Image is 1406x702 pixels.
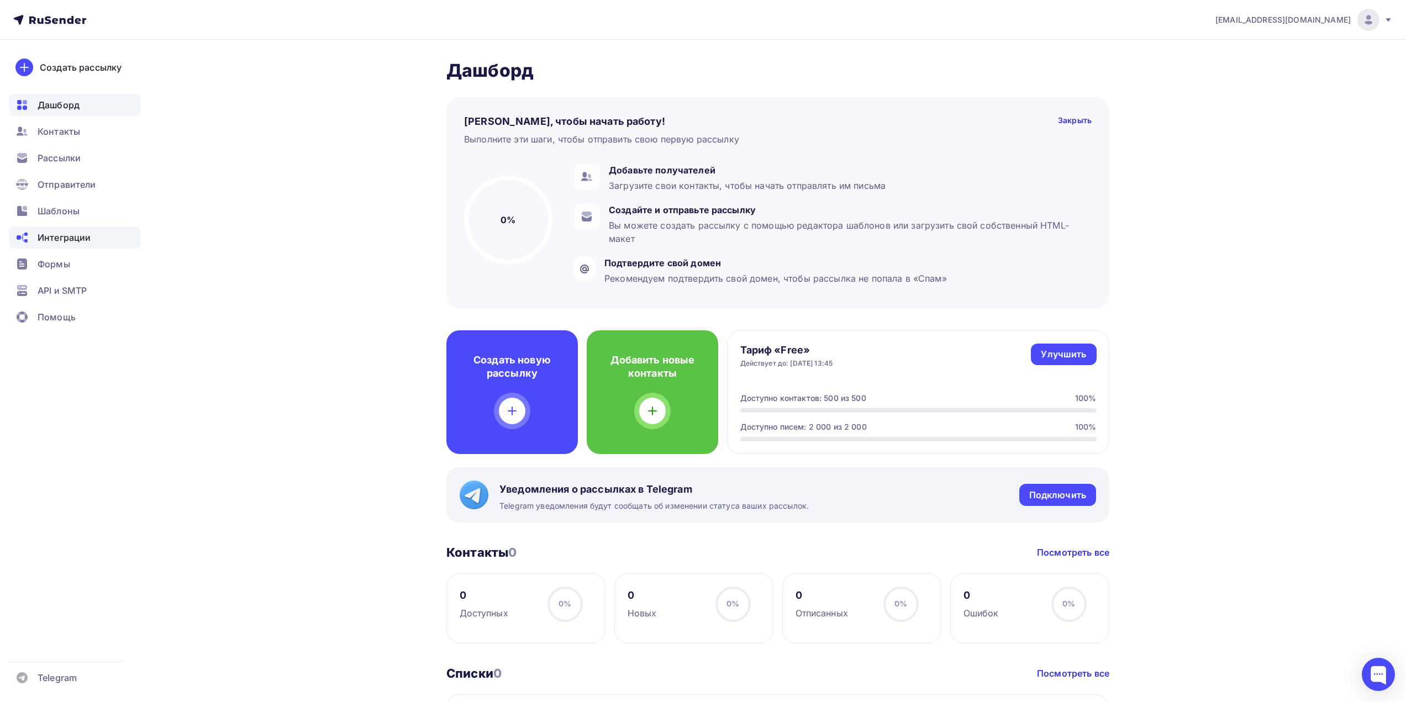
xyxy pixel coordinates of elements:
[9,94,140,116] a: Дашборд
[464,115,665,128] h4: [PERSON_NAME], чтобы начать работу!
[609,163,886,177] div: Добавьте получателей
[9,120,140,142] a: Контакты
[963,606,999,620] div: Ошибок
[499,483,809,496] span: Уведомления о рассылках в Telegram
[446,666,502,681] h3: Списки
[609,219,1086,245] div: Вы можете создать рассылку с помощью редактора шаблонов или загрузить свой собственный HTML-макет
[38,178,96,191] span: Отправители
[628,589,657,602] div: 0
[9,147,140,169] a: Рассылки
[499,500,809,511] span: Telegram уведомления будут сообщать об изменении статуса ваших рассылок.
[740,421,867,432] div: Доступно писем: 2 000 из 2 000
[40,61,122,74] div: Создать рассылку
[508,545,517,560] span: 0
[38,284,87,297] span: API и SMTP
[1075,421,1097,432] div: 100%
[38,231,91,244] span: Интеграции
[609,179,886,192] div: Загрузите свои контакты, чтобы начать отправлять им письма
[446,60,1109,82] h2: Дашборд
[740,359,833,368] div: Действует до: [DATE] 13:45
[604,353,701,380] h4: Добавить новые контакты
[796,589,848,602] div: 0
[38,204,80,218] span: Шаблоны
[609,203,1086,217] div: Создайте и отправьте рассылку
[1041,348,1086,361] div: Улучшить
[38,257,70,271] span: Формы
[604,256,947,270] div: Подтвердите свой домен
[38,310,76,324] span: Помощь
[1037,546,1109,559] a: Посмотреть все
[460,589,508,602] div: 0
[740,393,866,404] div: Доступно контактов: 500 из 500
[726,599,739,608] span: 0%
[1037,667,1109,680] a: Посмотреть все
[9,200,140,222] a: Шаблоны
[740,344,833,357] h4: Тариф «Free»
[1215,14,1351,25] span: [EMAIL_ADDRESS][DOMAIN_NAME]
[38,671,77,684] span: Telegram
[446,545,517,560] h3: Контакты
[894,599,907,608] span: 0%
[464,133,739,146] div: Выполните эти шаги, чтобы отправить свою первую рассылку
[493,666,502,680] span: 0
[1215,9,1393,31] a: [EMAIL_ADDRESS][DOMAIN_NAME]
[9,253,140,275] a: Формы
[464,353,560,380] h4: Создать новую рассылку
[963,589,999,602] div: 0
[38,98,80,112] span: Дашборд
[9,173,140,196] a: Отправители
[1075,393,1097,404] div: 100%
[460,606,508,620] div: Доступных
[38,125,80,138] span: Контакты
[1058,115,1092,128] div: Закрыть
[1062,599,1075,608] span: 0%
[559,599,571,608] span: 0%
[604,272,947,285] div: Рекомендуем подтвердить свой домен, чтобы рассылка не попала в «Спам»
[628,606,657,620] div: Новых
[1029,489,1086,502] div: Подключить
[501,213,515,226] h5: 0%
[796,606,848,620] div: Отписанных
[38,151,81,165] span: Рассылки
